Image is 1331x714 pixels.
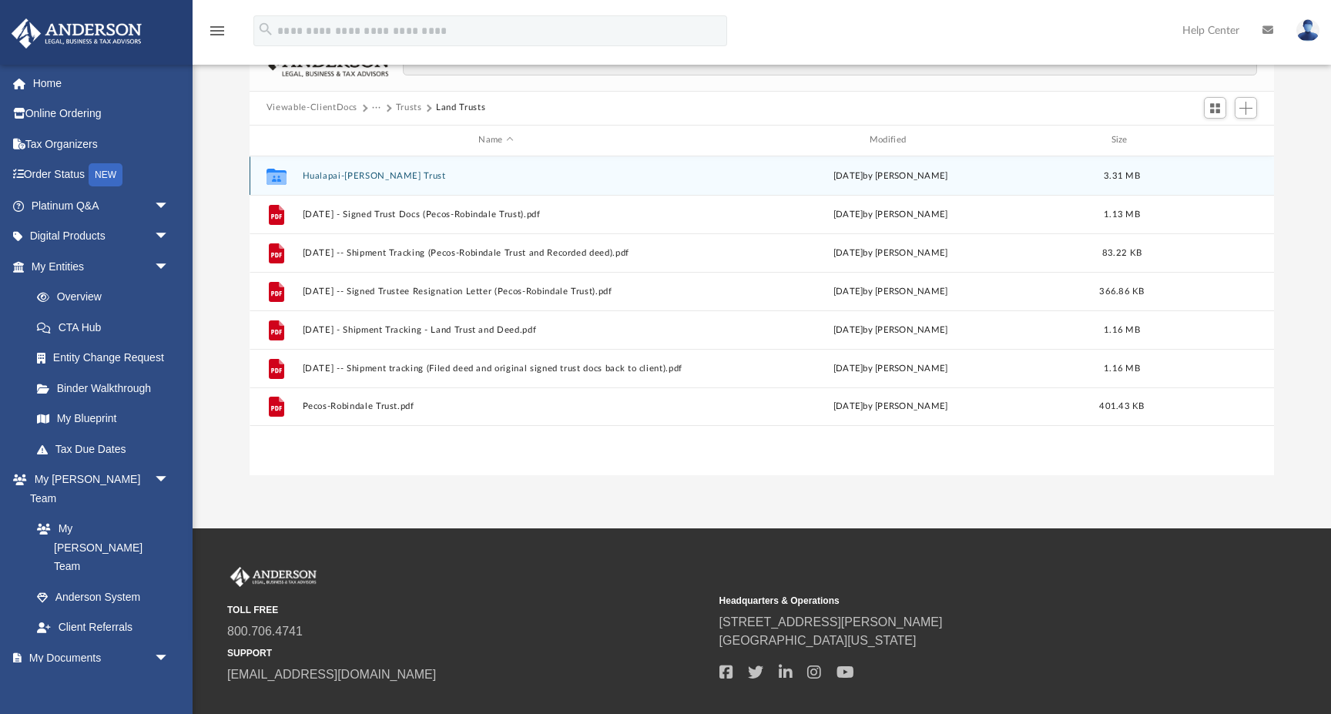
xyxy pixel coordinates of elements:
[719,615,943,629] a: [STREET_ADDRESS][PERSON_NAME]
[250,156,1274,476] div: grid
[7,18,146,49] img: Anderson Advisors Platinum Portal
[11,190,193,221] a: Platinum Q&Aarrow_drop_down
[719,594,1201,608] small: Headquarters & Operations
[154,642,185,674] span: arrow_drop_down
[154,221,185,253] span: arrow_drop_down
[11,221,193,252] a: Digital Productsarrow_drop_down
[22,312,193,343] a: CTA Hub
[208,29,226,40] a: menu
[302,325,689,335] button: [DATE] - Shipment Tracking - Land Trust and Deed.pdf
[1104,210,1140,218] span: 1.13 MB
[696,207,1084,221] div: [DATE] by [PERSON_NAME]
[1104,364,1140,372] span: 1.16 MB
[154,190,185,222] span: arrow_drop_down
[154,464,185,496] span: arrow_drop_down
[1099,402,1144,411] span: 401.43 KB
[22,343,193,374] a: Entity Change Request
[11,251,193,282] a: My Entitiesarrow_drop_down
[696,400,1084,414] div: [DATE] by [PERSON_NAME]
[396,101,422,115] button: Trusts
[11,464,185,514] a: My [PERSON_NAME] Teamarrow_drop_down
[154,251,185,283] span: arrow_drop_down
[302,401,689,411] button: Pecos-Robindale Trust.pdf
[11,642,185,673] a: My Documentsarrow_drop_down
[696,169,1084,183] div: [DATE] by [PERSON_NAME]
[436,101,485,115] button: Land Trusts
[22,373,193,404] a: Binder Walkthrough
[227,603,709,617] small: TOLL FREE
[696,284,1084,298] div: [DATE] by [PERSON_NAME]
[22,434,193,464] a: Tax Due Dates
[696,323,1084,337] div: [DATE] by [PERSON_NAME]
[1104,325,1140,334] span: 1.16 MB
[89,163,122,186] div: NEW
[696,246,1084,260] div: [DATE] by [PERSON_NAME]
[1099,287,1144,295] span: 366.86 KB
[302,210,689,220] button: [DATE] - Signed Trust Docs (Pecos-Robindale Trust).pdf
[256,133,295,147] div: id
[1235,97,1258,119] button: Add
[257,21,274,38] i: search
[302,287,689,297] button: [DATE] -- Signed Trustee Resignation Letter (Pecos-Robindale Trust).pdf
[1104,171,1140,179] span: 3.31 MB
[302,171,689,181] button: Hualapai-[PERSON_NAME] Trust
[11,159,193,191] a: Order StatusNEW
[11,68,193,99] a: Home
[22,612,185,643] a: Client Referrals
[696,361,1084,375] div: [DATE] by [PERSON_NAME]
[22,404,185,434] a: My Blueprint
[22,282,193,313] a: Overview
[11,99,193,129] a: Online Ordering
[208,22,226,40] i: menu
[1091,133,1152,147] div: Size
[302,248,689,258] button: [DATE] -- Shipment Tracking (Pecos-Robindale Trust and Recorded deed).pdf
[696,133,1085,147] div: Modified
[372,101,382,115] button: ···
[1296,19,1319,42] img: User Pic
[267,101,357,115] button: Viewable-ClientDocs
[22,514,177,582] a: My [PERSON_NAME] Team
[719,634,917,647] a: [GEOGRAPHIC_DATA][US_STATE]
[1159,133,1267,147] div: id
[11,129,193,159] a: Tax Organizers
[302,364,689,374] button: [DATE] -- Shipment tracking (Filed deed and original signed trust docs back to client).pdf
[227,646,709,660] small: SUPPORT
[301,133,689,147] div: Name
[1204,97,1227,119] button: Switch to Grid View
[227,625,303,638] a: 800.706.4741
[1102,248,1142,256] span: 83.22 KB
[227,567,320,587] img: Anderson Advisors Platinum Portal
[227,668,436,681] a: [EMAIL_ADDRESS][DOMAIN_NAME]
[22,582,185,612] a: Anderson System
